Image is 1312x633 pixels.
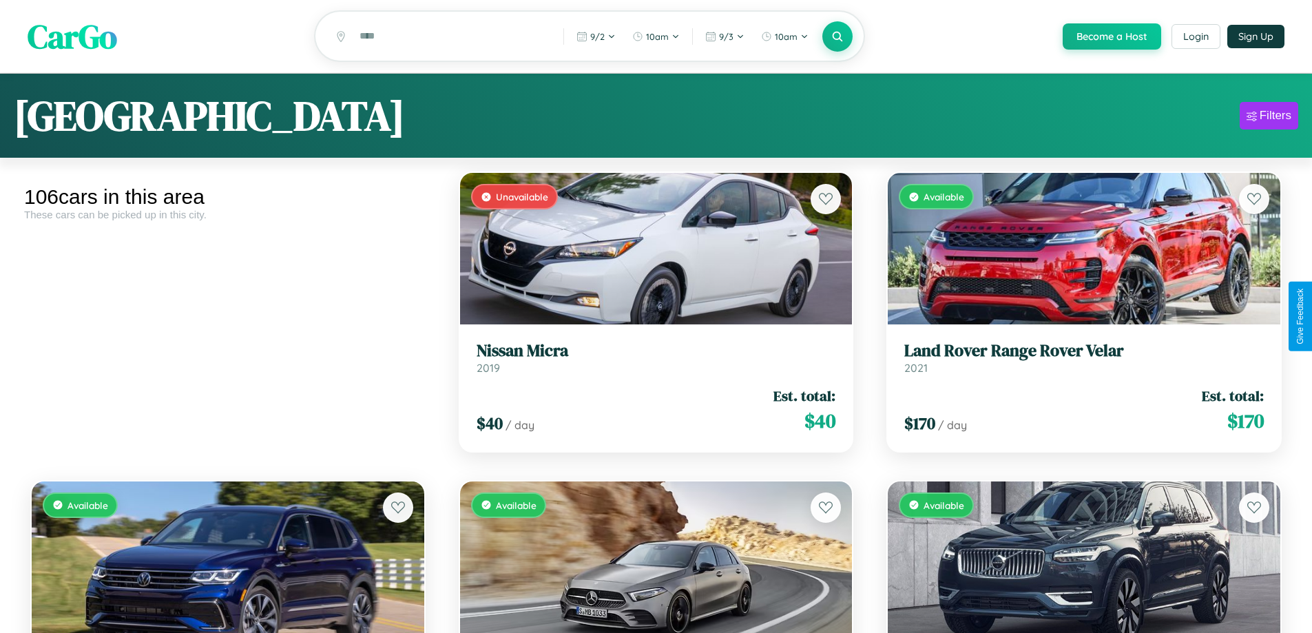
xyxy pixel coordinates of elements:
h3: Land Rover Range Rover Velar [904,341,1264,361]
div: Filters [1260,109,1291,123]
span: Est. total: [773,386,835,406]
h1: [GEOGRAPHIC_DATA] [14,87,405,144]
button: 10am [625,25,687,48]
span: 10am [646,31,669,42]
button: 9/2 [570,25,623,48]
span: / day [938,418,967,432]
span: 2019 [477,361,500,375]
span: Available [67,499,108,511]
div: These cars can be picked up in this city. [24,209,432,220]
span: CarGo [28,14,117,59]
button: Sign Up [1227,25,1284,48]
a: Land Rover Range Rover Velar2021 [904,341,1264,375]
button: Login [1172,24,1220,49]
span: 10am [775,31,798,42]
button: 9/3 [698,25,751,48]
a: Nissan Micra2019 [477,341,836,375]
span: Available [496,499,537,511]
div: 106 cars in this area [24,185,432,209]
span: Unavailable [496,191,548,203]
span: $ 170 [904,412,935,435]
button: Become a Host [1063,23,1161,50]
span: Available [924,499,964,511]
span: Available [924,191,964,203]
span: $ 170 [1227,407,1264,435]
span: $ 40 [477,412,503,435]
span: 9 / 3 [719,31,733,42]
span: $ 40 [804,407,835,435]
div: Give Feedback [1295,289,1305,344]
button: Filters [1240,102,1298,129]
button: 10am [754,25,815,48]
h3: Nissan Micra [477,341,836,361]
span: Est. total: [1202,386,1264,406]
span: 9 / 2 [590,31,605,42]
span: 2021 [904,361,928,375]
span: / day [506,418,534,432]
